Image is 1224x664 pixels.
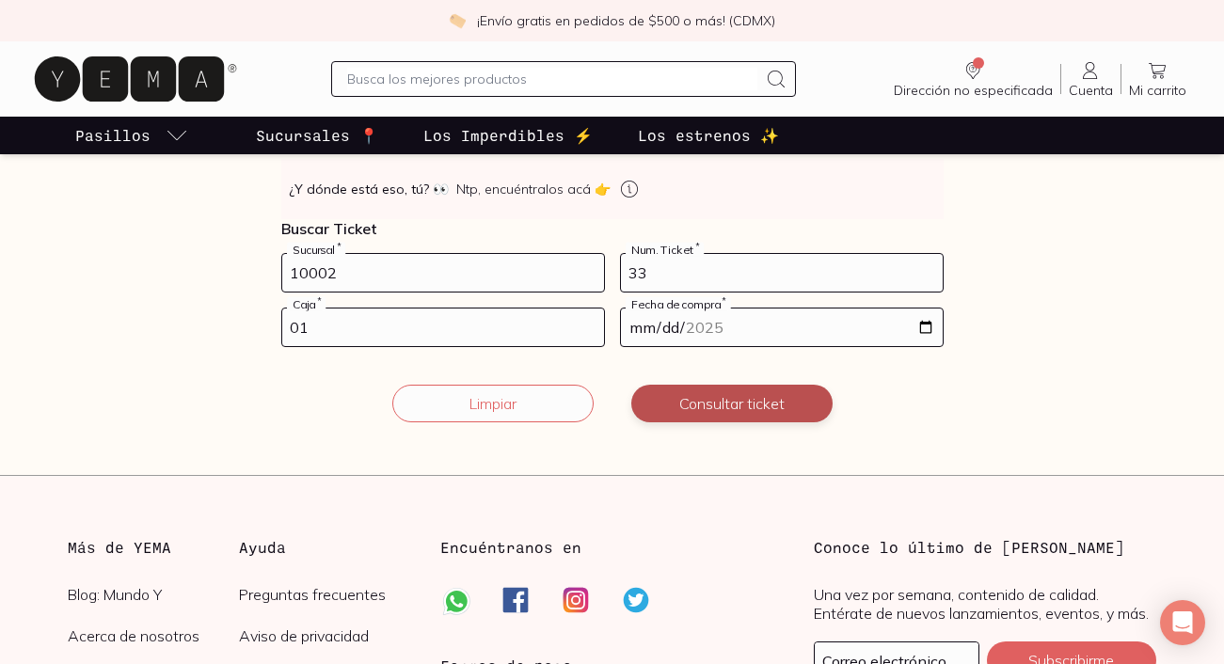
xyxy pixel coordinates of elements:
[282,308,604,346] input: 03
[239,585,410,604] a: Preguntas frecuentes
[814,536,1156,559] h3: Conoce lo último de [PERSON_NAME]
[420,117,596,154] a: Los Imperdibles ⚡️
[440,536,581,559] h3: Encuéntranos en
[239,626,410,645] a: Aviso de privacidad
[626,297,731,311] label: Fecha de compra
[1069,82,1113,99] span: Cuenta
[256,124,378,147] p: Sucursales 📍
[75,124,151,147] p: Pasillos
[281,219,944,238] p: Buscar Ticket
[449,12,466,29] img: check
[621,308,943,346] input: 14-05-2023
[814,585,1156,623] p: Una vez por semana, contenido de calidad. Entérate de nuevos lanzamientos, eventos, y más.
[239,536,410,559] h3: Ayuda
[68,585,239,604] a: Blog: Mundo Y
[626,243,704,257] label: Num. Ticket
[282,254,604,292] input: 728
[456,180,611,198] span: Ntp, encuéntralos acá 👉
[886,59,1060,99] a: Dirección no especificada
[477,11,775,30] p: ¡Envío gratis en pedidos de $500 o más! (CDMX)
[1061,59,1121,99] a: Cuenta
[1160,600,1205,645] div: Open Intercom Messenger
[68,536,239,559] h3: Más de YEMA
[621,254,943,292] input: 123
[287,297,326,311] label: Caja
[289,180,449,198] strong: ¿Y dónde está eso, tú?
[894,82,1053,99] span: Dirección no especificada
[634,117,783,154] a: Los estrenos ✨
[347,68,758,90] input: Busca los mejores productos
[392,385,594,422] button: Limpiar
[638,124,779,147] p: Los estrenos ✨
[287,243,345,257] label: Sucursal
[423,124,593,147] p: Los Imperdibles ⚡️
[433,180,449,198] span: 👀
[1129,82,1186,99] span: Mi carrito
[1121,59,1194,99] a: Mi carrito
[68,626,239,645] a: Acerca de nosotros
[631,385,833,422] button: Consultar ticket
[252,117,382,154] a: Sucursales 📍
[72,117,192,154] a: pasillo-todos-link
